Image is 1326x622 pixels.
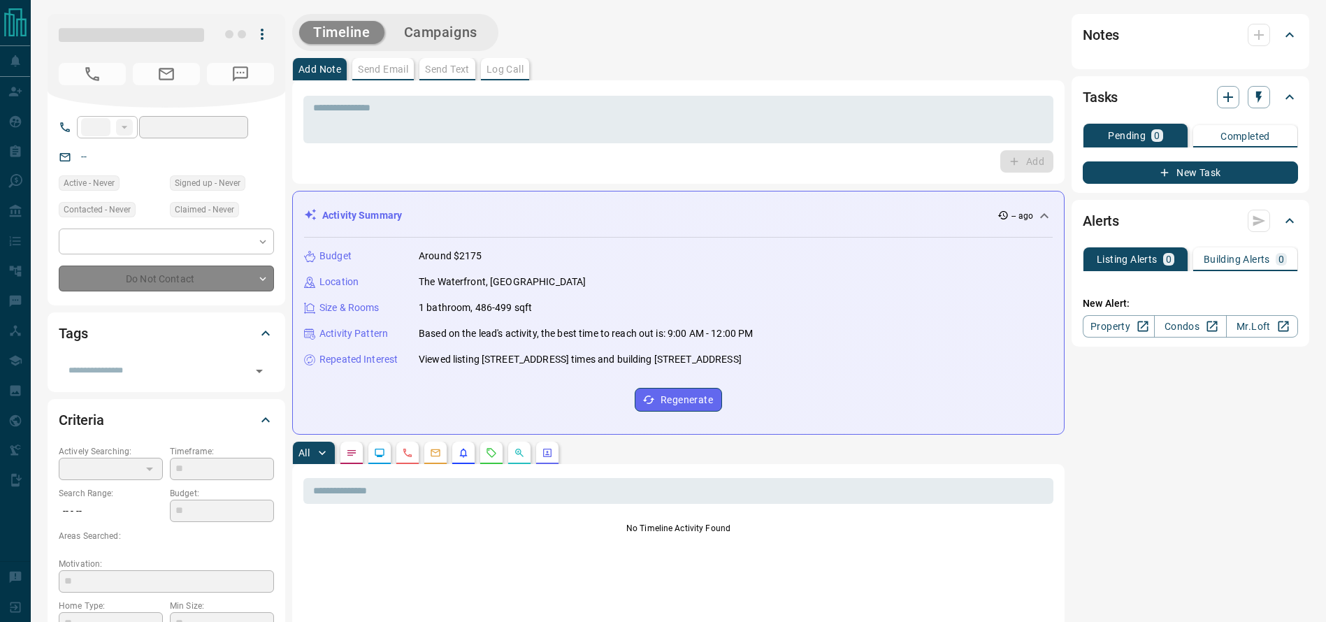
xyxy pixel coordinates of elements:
h2: Tasks [1083,86,1118,108]
p: Repeated Interest [319,352,398,367]
svg: Listing Alerts [458,447,469,458]
p: Viewed listing [STREET_ADDRESS] times and building [STREET_ADDRESS] [419,352,742,367]
h2: Alerts [1083,210,1119,232]
h2: Tags [59,322,87,345]
a: Mr.Loft [1226,315,1298,338]
div: Tasks [1083,80,1298,114]
div: Criteria [59,403,274,437]
span: No Number [59,63,126,85]
svg: Agent Actions [542,447,553,458]
div: Notes [1083,18,1298,52]
p: 0 [1166,254,1172,264]
svg: Opportunities [514,447,525,458]
p: Completed [1220,131,1270,141]
button: Timeline [299,21,384,44]
p: Budget [319,249,352,263]
p: Based on the lead's activity, the best time to reach out is: 9:00 AM - 12:00 PM [419,326,753,341]
div: Tags [59,317,274,350]
p: Around $2175 [419,249,482,263]
p: Location [319,275,359,289]
a: -- [81,151,87,162]
svg: Lead Browsing Activity [374,447,385,458]
div: Activity Summary-- ago [304,203,1053,229]
p: 0 [1154,131,1160,140]
p: Areas Searched: [59,530,274,542]
div: Alerts [1083,204,1298,238]
svg: Calls [402,447,413,458]
p: Budget: [170,487,274,500]
span: Contacted - Never [64,203,131,217]
p: 0 [1278,254,1284,264]
span: Claimed - Never [175,203,234,217]
p: New Alert: [1083,296,1298,311]
svg: Requests [486,447,497,458]
p: Min Size: [170,600,274,612]
p: Pending [1108,131,1146,140]
span: No Number [207,63,274,85]
p: -- ago [1011,210,1033,222]
svg: Emails [430,447,441,458]
button: Open [250,361,269,381]
a: Condos [1154,315,1226,338]
span: No Email [133,63,200,85]
p: All [298,448,310,458]
p: Motivation: [59,558,274,570]
p: Building Alerts [1204,254,1270,264]
button: Regenerate [635,388,722,412]
p: Timeframe: [170,445,274,458]
span: Active - Never [64,176,115,190]
p: Listing Alerts [1097,254,1158,264]
button: Campaigns [390,21,491,44]
svg: Notes [346,447,357,458]
p: Size & Rooms [319,301,380,315]
button: New Task [1083,161,1298,184]
p: Search Range: [59,487,163,500]
p: No Timeline Activity Found [303,522,1053,535]
p: The Waterfront, [GEOGRAPHIC_DATA] [419,275,586,289]
p: Activity Pattern [319,326,388,341]
p: Activity Summary [322,208,402,223]
p: -- - -- [59,500,163,523]
a: Property [1083,315,1155,338]
p: Actively Searching: [59,445,163,458]
p: Add Note [298,64,341,74]
p: 1 bathroom, 486-499 sqft [419,301,532,315]
h2: Notes [1083,24,1119,46]
h2: Criteria [59,409,104,431]
span: Signed up - Never [175,176,240,190]
div: Do Not Contact [59,266,274,291]
p: Home Type: [59,600,163,612]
